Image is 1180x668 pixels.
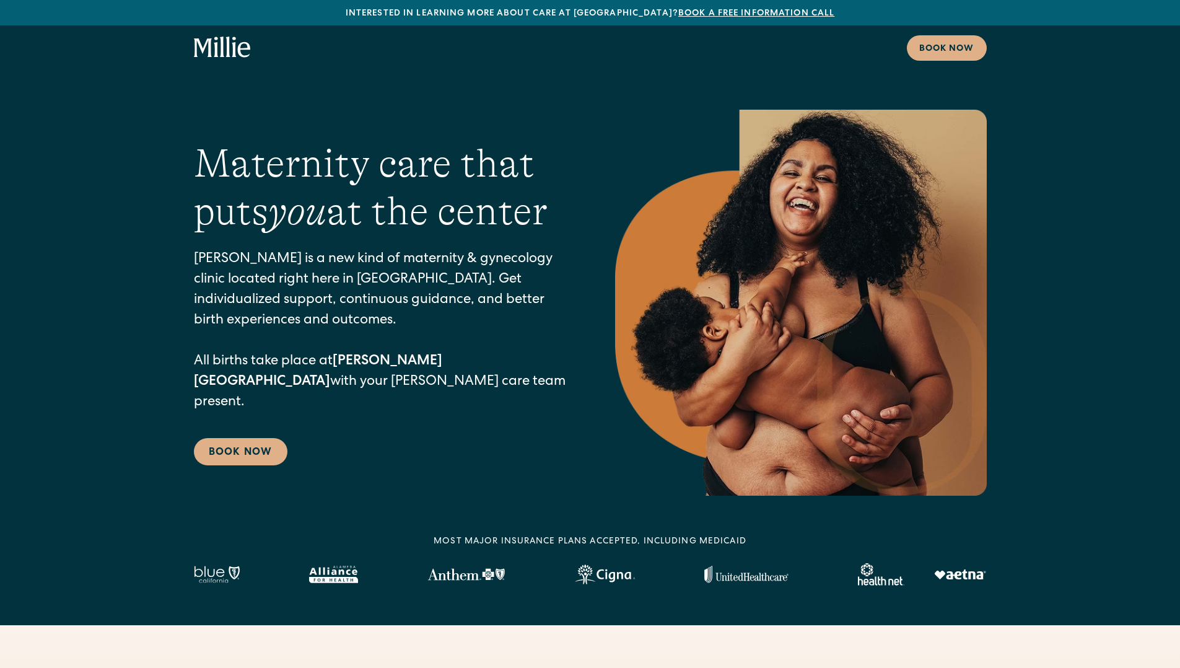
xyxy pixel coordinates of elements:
a: Book now [907,35,987,61]
p: [PERSON_NAME] is a new kind of maternity & gynecology clinic located right here in [GEOGRAPHIC_DA... [194,250,566,413]
a: Book a free information call [678,9,834,18]
img: Aetna logo [934,569,986,579]
img: Healthnet logo [858,563,904,586]
div: MOST MAJOR INSURANCE PLANS ACCEPTED, INCLUDING MEDICAID [434,535,746,548]
img: Cigna logo [575,565,635,584]
div: Book now [919,43,974,56]
img: Smiling mother with her baby in arms, celebrating body positivity and the nurturing bond of postp... [615,110,987,496]
a: Book Now [194,438,287,465]
img: United Healthcare logo [704,566,789,583]
img: Blue California logo [194,566,240,583]
img: Anthem Logo [427,568,505,581]
a: home [194,37,251,59]
img: Alameda Alliance logo [309,566,358,583]
h1: Maternity care that puts at the center [194,140,566,235]
em: you [268,189,326,234]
